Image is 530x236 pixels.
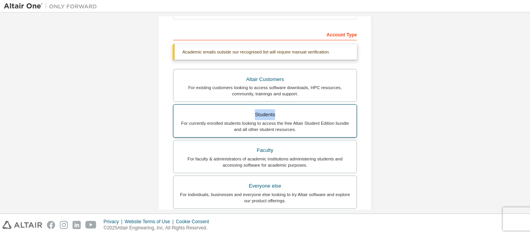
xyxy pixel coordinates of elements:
[173,28,357,40] div: Account Type
[178,74,352,85] div: Altair Customers
[125,219,176,225] div: Website Terms of Use
[104,225,214,231] p: © 2025 Altair Engineering, Inc. All Rights Reserved.
[173,44,357,60] div: Academic emails outside our recognised list will require manual verification.
[176,219,213,225] div: Cookie Consent
[178,156,352,168] div: For faculty & administrators of academic institutions administering students and accessing softwa...
[47,221,55,229] img: facebook.svg
[73,221,81,229] img: linkedin.svg
[178,120,352,133] div: For currently enrolled students looking to access the free Altair Student Edition bundle and all ...
[178,181,352,191] div: Everyone else
[178,84,352,97] div: For existing customers looking to access software downloads, HPC resources, community, trainings ...
[60,221,68,229] img: instagram.svg
[85,221,97,229] img: youtube.svg
[104,219,125,225] div: Privacy
[2,221,42,229] img: altair_logo.svg
[178,145,352,156] div: Faculty
[4,2,101,10] img: Altair One
[178,191,352,204] div: For individuals, businesses and everyone else looking to try Altair software and explore our prod...
[178,109,352,120] div: Students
